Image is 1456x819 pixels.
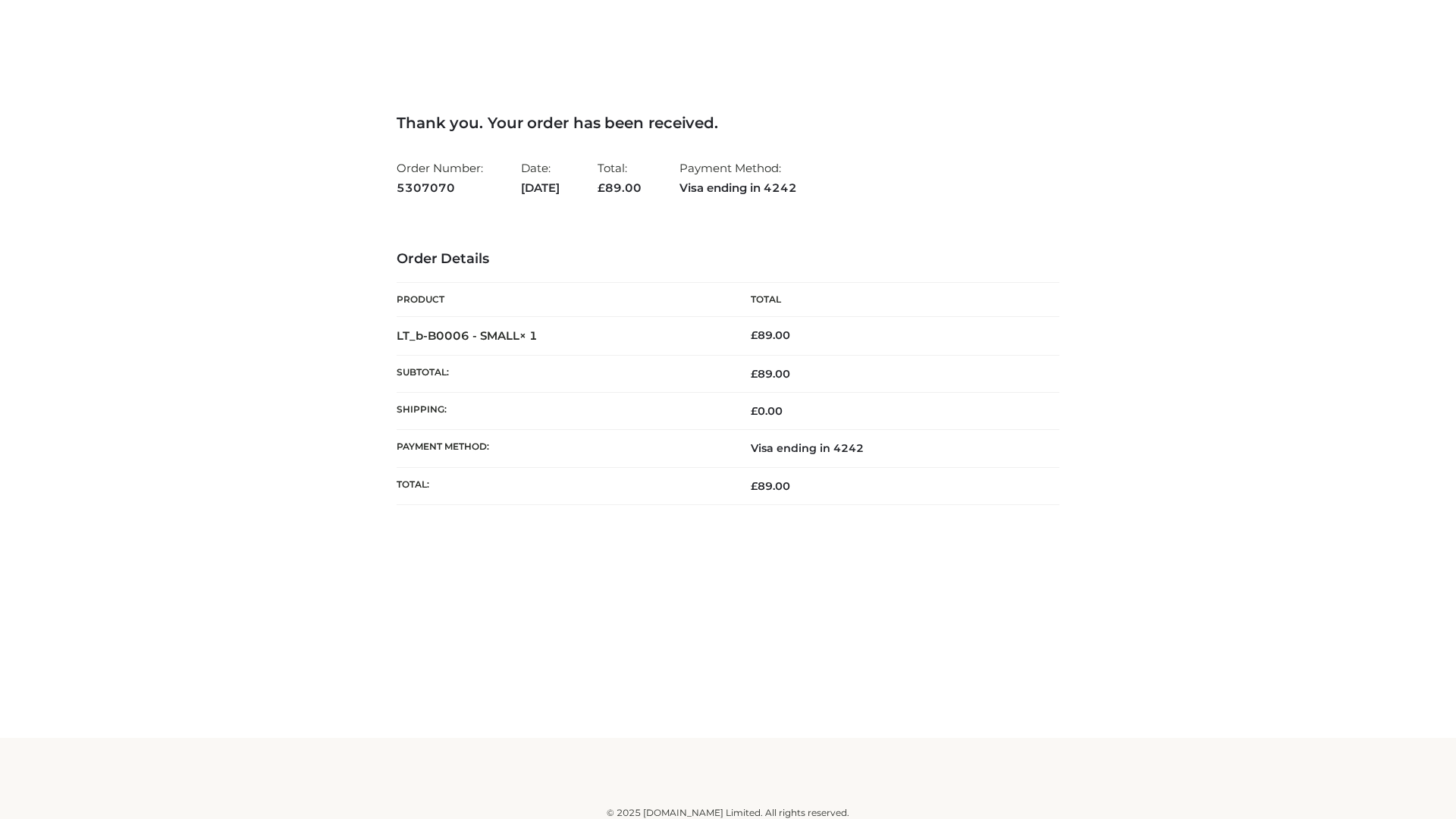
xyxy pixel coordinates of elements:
strong: 5307070 [397,178,483,198]
bdi: 0.00 [751,404,783,418]
td: Visa ending in 4242 [728,430,1059,467]
h3: Order Details [397,251,1059,268]
strong: LT_b-B0006 - SMALL [397,328,538,343]
span: £ [751,404,758,418]
th: Payment method: [397,430,728,467]
strong: × 1 [519,328,538,343]
strong: [DATE] [521,178,560,198]
h3: Thank you. Your order has been received. [397,114,1059,132]
li: Payment Method: [679,155,797,201]
th: Shipping: [397,393,728,430]
span: 89.00 [751,479,790,493]
strong: Visa ending in 4242 [679,178,797,198]
span: 89.00 [598,180,642,195]
th: Subtotal: [397,355,728,392]
th: Total: [397,467,728,504]
li: Date: [521,155,560,201]
bdi: 89.00 [751,328,790,342]
span: £ [598,180,605,195]
span: £ [751,479,758,493]
th: Product [397,283,728,317]
span: 89.00 [751,367,790,381]
span: £ [751,367,758,381]
li: Total: [598,155,642,201]
span: £ [751,328,758,342]
li: Order Number: [397,155,483,201]
th: Total [728,283,1059,317]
